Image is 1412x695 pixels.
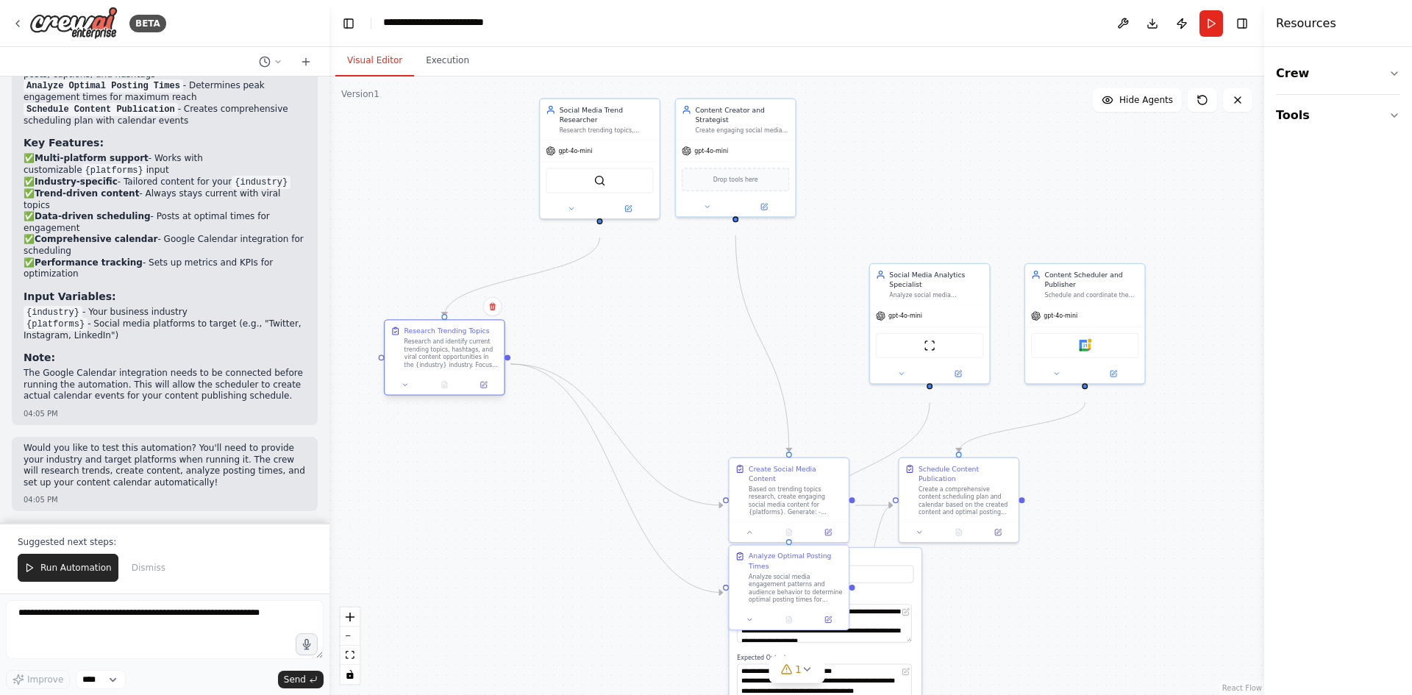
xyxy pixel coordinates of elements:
[601,203,656,215] button: Open in side panel
[919,485,1013,516] div: Create a comprehensive content scheduling plan and calendar based on the created content and opti...
[869,263,991,385] div: Social Media Analytics SpecialistAnalyze social media engagement metrics, identify peak posting t...
[384,321,505,398] div: Research Trending TopicsResearch and identify current trending topics, hashtags, and viral conten...
[18,554,118,582] button: Run Automation
[510,359,723,510] g: Edge from e92fcf04-f90c-4f1a-abdc-794783c3fea8 to 44f8963a-02de-4e91-ba00-35713cb83ea6
[1232,13,1252,34] button: Hide right sidebar
[132,562,165,574] span: Dismiss
[340,646,360,665] button: fit view
[560,126,654,135] div: Research trending topics, hashtags, and content opportunities in the {industry} industry to ident...
[728,544,849,630] div: Analyze Optimal Posting TimesAnalyze social media engagement patterns and audience behavior to de...
[930,368,985,379] button: Open in side panel
[694,147,728,155] span: gpt-4o-mini
[560,105,654,124] div: Social Media Trend Researcher
[900,666,912,677] button: Open in editor
[35,234,157,244] strong: Comprehensive calendar
[749,464,843,483] div: Create Social Media Content
[1119,94,1173,106] span: Hide Agents
[924,340,935,352] img: ScrapeWebsiteTool
[510,359,723,597] g: Edge from e92fcf04-f90c-4f1a-abdc-794783c3fea8 to d89f65cd-455d-435a-993f-31dd35e7d41e
[737,594,913,602] label: Description
[769,527,810,538] button: No output available
[24,306,82,319] code: {industry}
[340,607,360,684] div: React Flow controls
[728,457,849,543] div: Create Social Media ContentBased on trending topics research, create engaging social media conten...
[1044,270,1138,289] div: Content Scheduler and Publisher
[1079,340,1091,352] img: Google Calendar
[769,656,825,683] button: 1
[1086,368,1141,379] button: Open in side panel
[404,338,499,368] div: Research and identify current trending topics, hashtags, and viral content opportunities in the {...
[737,654,913,662] label: Expected Output
[35,177,118,187] strong: Industry-specific
[124,554,173,582] button: Dismiss
[784,402,935,539] g: Edge from 354fd217-ac6a-42b5-93cb-bfb426321d86 to d89f65cd-455d-435a-993f-31dd35e7d41e
[35,153,149,163] strong: Multi-platform support
[749,573,843,604] div: Analyze social media engagement patterns and audience behavior to determine optimal posting times...
[467,379,500,391] button: Open in side panel
[594,175,606,187] img: SerperDevTool
[24,352,55,363] strong: Note:
[855,500,893,510] g: Edge from 44f8963a-02de-4e91-ba00-35713cb83ea6 to 8cebacba-5741-41ac-af02-2ec6bf792042
[18,536,312,548] p: Suggested next steps:
[24,318,88,331] code: {platforms}
[1276,15,1336,32] h4: Resources
[795,662,802,677] span: 1
[284,674,306,685] span: Send
[900,606,912,618] button: Open in editor
[414,46,481,76] button: Execution
[129,15,166,32] div: BETA
[539,98,660,219] div: Social Media Trend ResearcherResearch trending topics, hashtags, and content opportunities in the...
[749,485,843,516] div: Based on trending topics research, create engaging social media content for {platforms}. Generate...
[424,379,465,391] button: No output available
[1044,312,1077,320] span: gpt-4o-mini
[338,13,359,34] button: Hide left sidebar
[27,674,63,685] span: Improve
[769,614,810,626] button: No output available
[35,211,151,221] strong: Data-driven scheduling
[737,201,792,213] button: Open in side panel
[6,670,70,689] button: Improve
[24,153,306,279] p: ✅ - Works with customizable input ✅ - Tailored content for your ✅ - Always stays current with vir...
[253,53,288,71] button: Switch to previous chat
[35,257,143,268] strong: Performance tracking
[296,633,318,655] button: Click to speak your automation idea
[675,98,796,217] div: Content Creator and StrategistCreate engaging social media content including posts, captions, and...
[404,326,490,335] div: Research Trending Topics
[24,291,116,302] strong: Input Variables:
[232,176,290,189] code: {industry}
[889,270,983,289] div: Social Media Analytics Specialist
[29,7,118,40] img: Logo
[24,318,306,342] li: - Social media platforms to target (e.g., "Twitter, Instagram, LinkedIn")
[383,15,541,32] nav: breadcrumb
[340,627,360,646] button: zoom out
[811,614,844,626] button: Open in side panel
[40,562,112,574] span: Run Automation
[1276,95,1400,136] button: Tools
[919,464,1013,483] div: Schedule Content Publication
[558,147,592,155] span: gpt-4o-mini
[1024,263,1146,385] div: Content Scheduler and PublisherSchedule and coordinate the publication of social media content ac...
[340,607,360,627] button: zoom in
[938,527,980,538] button: No output available
[954,402,1090,452] g: Edge from c4945b9b-c537-4c2a-b134-409b31c77b2d to 8cebacba-5741-41ac-af02-2ec6bf792042
[341,88,379,100] div: Version 1
[898,457,1019,543] div: Schedule Content PublicationCreate a comprehensive content scheduling plan and calendar based on ...
[335,46,414,76] button: Visual Editor
[749,552,843,571] div: Analyze Optimal Posting Times
[713,175,758,185] span: Drop tools here
[1222,684,1262,692] a: React Flow attribution
[24,368,306,402] p: The Google Calendar integration needs to be connected before running the automation. This will al...
[981,527,1014,538] button: Open in side panel
[811,527,844,538] button: Open in side panel
[24,443,306,488] p: Would you like to test this automation? You'll need to provide your industry and target platforms...
[1093,88,1182,112] button: Hide Agents
[24,79,183,93] code: Analyze Optimal Posting Times
[24,408,306,419] div: 04:05 PM
[24,80,306,104] li: - Determines peak engagement times for maximum reach
[278,671,324,688] button: Send
[24,494,306,505] div: 04:05 PM
[737,556,913,564] label: Name
[24,104,306,127] li: - Creates comprehensive scheduling plan with calendar events
[82,164,146,177] code: {platforms}
[35,188,139,199] strong: Trend-driven content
